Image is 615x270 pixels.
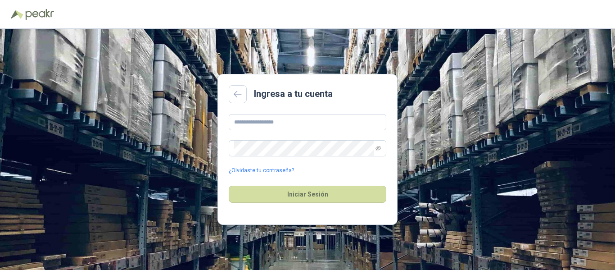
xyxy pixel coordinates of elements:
img: Peakr [25,9,54,20]
button: Iniciar Sesión [229,186,386,203]
h2: Ingresa a tu cuenta [254,87,333,101]
a: ¿Olvidaste tu contraseña? [229,166,294,175]
span: eye-invisible [375,146,381,151]
img: Logo [11,10,23,19]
